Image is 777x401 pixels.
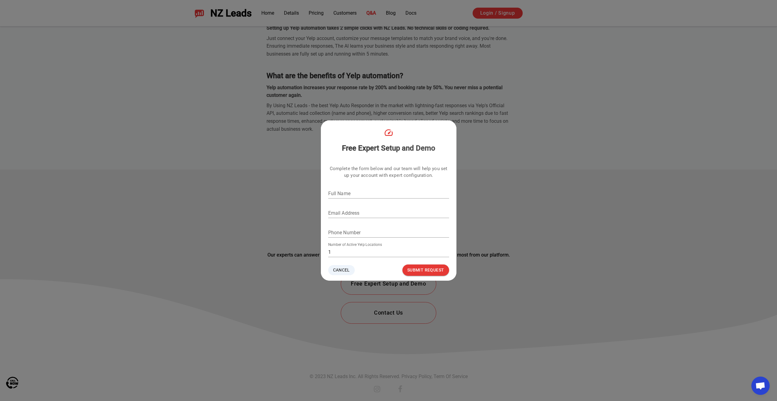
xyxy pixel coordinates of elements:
div: Free Expert Setup and Demo [328,143,449,153]
p: Complete the form below and our team will help you set up your account with expert configuration. [328,165,449,179]
label: Number of Active Yelp Locations [328,242,382,247]
button: CANCEL [328,265,355,275]
a: Open chat [751,377,770,395]
button: Submit Request [402,264,449,276]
